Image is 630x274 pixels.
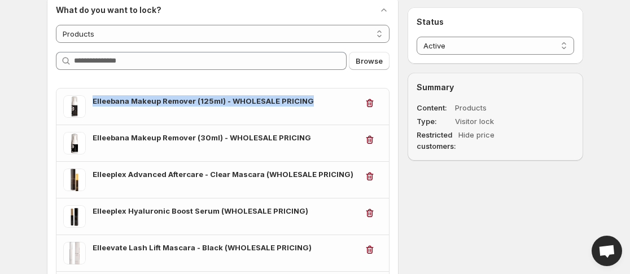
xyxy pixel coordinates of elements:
h3: Elleeplex Advanced Aftercare - Clear Mascara (WHOLESALE PRICING) [93,169,357,180]
h3: Elleeplex Hyaluronic Boost Serum (WHOLESALE PRICING) [93,205,357,216]
h3: Elleebana Makeup Remover (30ml) - WHOLESALE PRICING [93,132,357,143]
button: Browse [349,52,390,70]
h3: Elleebana Makeup Remover (125ml) - WHOLESALE PRICING [93,95,357,107]
h2: Status [417,16,574,28]
h3: Elleevate Lash Lift Mascara - Black (WHOLESALE PRICING) [93,242,357,253]
h2: Summary [417,82,574,93]
dd: Hide price [458,129,545,152]
dt: Type : [417,116,453,127]
span: Browse [356,55,383,67]
dd: Products [455,102,542,113]
dt: Content : [417,102,453,113]
div: Open chat [592,236,622,266]
dd: Visitor lock [455,116,542,127]
dt: Restricted customers: [417,129,456,152]
h2: What do you want to lock? [56,5,161,16]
